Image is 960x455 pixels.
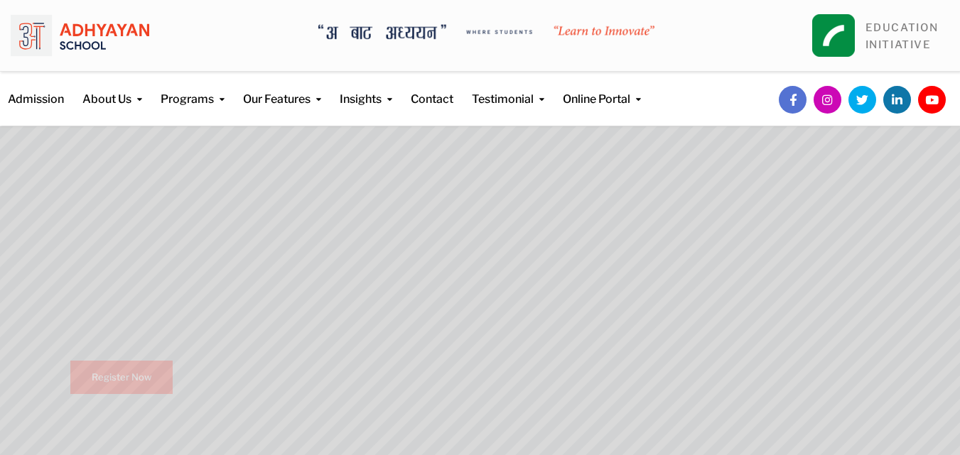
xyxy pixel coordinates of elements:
[70,361,173,394] a: Register Now
[563,72,641,108] a: Online Portal
[161,72,225,108] a: Programs
[243,72,321,108] a: Our Features
[865,21,939,51] a: EDUCATIONINITIATIVE
[411,72,453,108] a: Contact
[82,72,142,108] a: About Us
[812,14,855,57] img: square_leapfrog
[340,72,392,108] a: Insights
[11,11,149,60] img: logo
[318,24,654,40] img: A Bata Adhyayan where students learn to Innovate
[472,72,544,108] a: Testimonial
[8,72,64,108] a: Admission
